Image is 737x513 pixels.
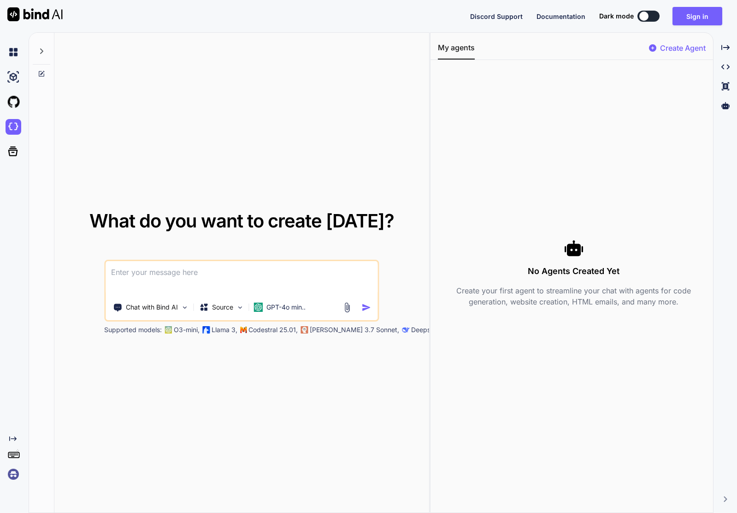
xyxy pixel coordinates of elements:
[301,326,308,334] img: claude
[537,12,585,21] button: Documentation
[6,69,21,85] img: ai-studio
[104,325,162,334] p: Supported models:
[6,466,21,482] img: signin
[411,325,450,334] p: Deepseek R1
[438,285,709,307] p: Create your first agent to streamline your chat with agents for code generation, website creation...
[6,119,21,135] img: darkCloudIdeIcon
[236,304,244,311] img: Pick Models
[165,326,172,334] img: GPT-4
[126,303,178,312] p: Chat with Bind AI
[6,44,21,60] img: chat
[248,325,298,334] p: Codestral 25.01,
[212,303,233,312] p: Source
[181,304,189,311] img: Pick Tools
[402,326,409,334] img: claude
[438,265,709,278] h3: No Agents Created Yet
[660,42,706,54] p: Create Agent
[240,327,247,333] img: Mistral-AI
[254,303,263,312] img: GPT-4o mini
[6,94,21,110] img: githubLight
[212,325,237,334] p: Llama 3,
[342,302,353,313] img: attachment
[470,12,523,21] button: Discord Support
[266,303,306,312] p: GPT-4o min..
[537,12,585,20] span: Documentation
[599,12,634,21] span: Dark mode
[672,7,722,25] button: Sign in
[310,325,399,334] p: [PERSON_NAME] 3.7 Sonnet,
[202,326,210,334] img: Llama2
[438,42,475,60] button: My agents
[470,12,523,20] span: Discord Support
[7,7,63,21] img: Bind AI
[89,209,394,232] span: What do you want to create [DATE]?
[362,303,371,312] img: icon
[174,325,200,334] p: O3-mini,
